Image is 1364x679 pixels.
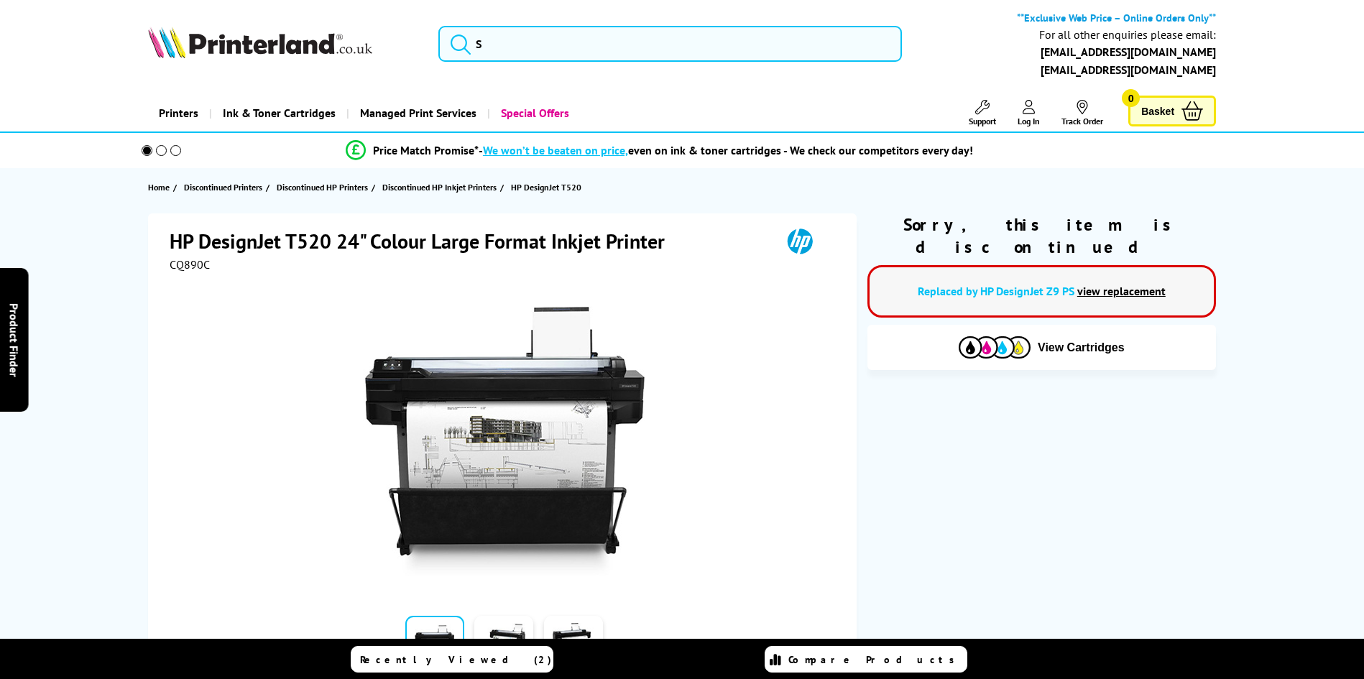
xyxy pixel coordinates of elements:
a: Replaced by HP DesignJet Z9 PS [918,284,1074,298]
img: HP [767,228,833,254]
h1: HP DesignJet T520 24" Colour Large Format Inkjet Printer [170,228,679,254]
span: Home [148,180,170,195]
img: HP DesignJet T520 [363,300,645,582]
span: Ink & Toner Cartridges [223,95,336,131]
span: 0 [1122,89,1140,107]
span: Discontinued Printers [184,180,262,195]
span: Recently Viewed (2) [360,653,552,666]
button: View Cartridges [878,336,1205,359]
span: View Cartridges [1038,341,1125,354]
input: S [438,26,902,62]
div: For all other enquiries please email: [1039,28,1216,42]
img: Printerland Logo [148,27,372,58]
a: Special Offers [487,95,580,131]
div: Sorry, this item is discontinued [867,213,1216,258]
a: Recently Viewed (2) [351,646,553,673]
a: Support [969,100,996,126]
a: Discontinued HP Printers [277,180,372,195]
a: Discontinued HP Inkjet Printers [382,180,500,195]
li: modal_Promise [114,138,1204,163]
div: - even on ink & toner cartridges - We check our competitors every day! [479,143,973,157]
a: Home [148,180,173,195]
a: Printerland Logo [148,27,420,61]
a: Managed Print Services [346,95,487,131]
a: Ink & Toner Cartridges [209,95,346,131]
a: Log In [1018,100,1040,126]
span: CQ890C [170,257,210,272]
span: Price Match Promise* [373,143,479,157]
span: Support [969,116,996,126]
span: Basket [1141,101,1174,121]
a: [EMAIL_ADDRESS][DOMAIN_NAME] [1041,45,1216,59]
a: Basket 0 [1128,96,1216,126]
a: Track Order [1061,100,1103,126]
a: Printers [148,95,209,131]
a: Discontinued Printers [184,180,266,195]
span: HP DesignJet T520 [511,182,581,193]
b: **Exclusive Web Price – Online Orders Only** [1017,11,1216,24]
img: Cartridges [959,336,1031,359]
span: Product Finder [7,302,22,377]
a: [EMAIL_ADDRESS][DOMAIN_NAME] [1041,63,1216,77]
span: Log In [1018,116,1040,126]
a: view replacement [1077,284,1166,298]
span: Discontinued HP Inkjet Printers [382,180,497,195]
span: Compare Products [788,653,962,666]
span: We won’t be beaten on price, [483,143,628,157]
a: Compare Products [765,646,967,673]
span: Discontinued HP Printers [277,180,368,195]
